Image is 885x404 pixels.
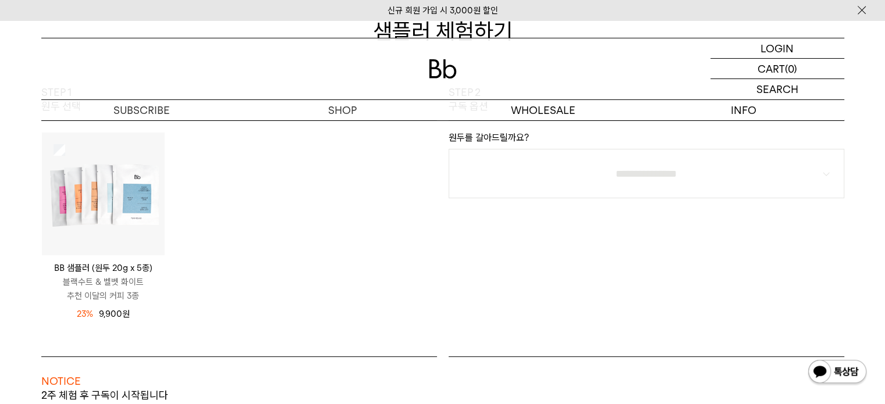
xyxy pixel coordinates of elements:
[429,59,457,78] img: 로고
[807,359,868,387] img: 카카오톡 채널 1:1 채팅 버튼
[710,59,844,79] a: CART (0)
[77,307,93,321] span: 23%
[99,307,130,321] p: 9,900
[42,133,165,255] img: 상품이미지
[41,374,437,388] p: NOTICE
[758,59,785,78] p: CART
[756,79,798,99] p: SEARCH
[242,100,443,120] a: SHOP
[122,309,130,319] span: 원
[42,261,165,275] p: BB 샘플러 (원두 20g x 5종)
[710,38,844,59] a: LOGIN
[760,38,794,58] p: LOGIN
[388,5,498,16] a: 신규 회원 가입 시 3,000원 할인
[785,59,797,78] p: (0)
[443,100,644,120] p: WHOLESALE
[644,100,844,120] p: INFO
[41,100,242,120] a: SUBSCRIBE
[42,275,165,303] p: 블랙수트 & 벨벳 화이트 추천 이달의 커피 3종
[449,132,844,149] p: 원두를 갈아드릴까요?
